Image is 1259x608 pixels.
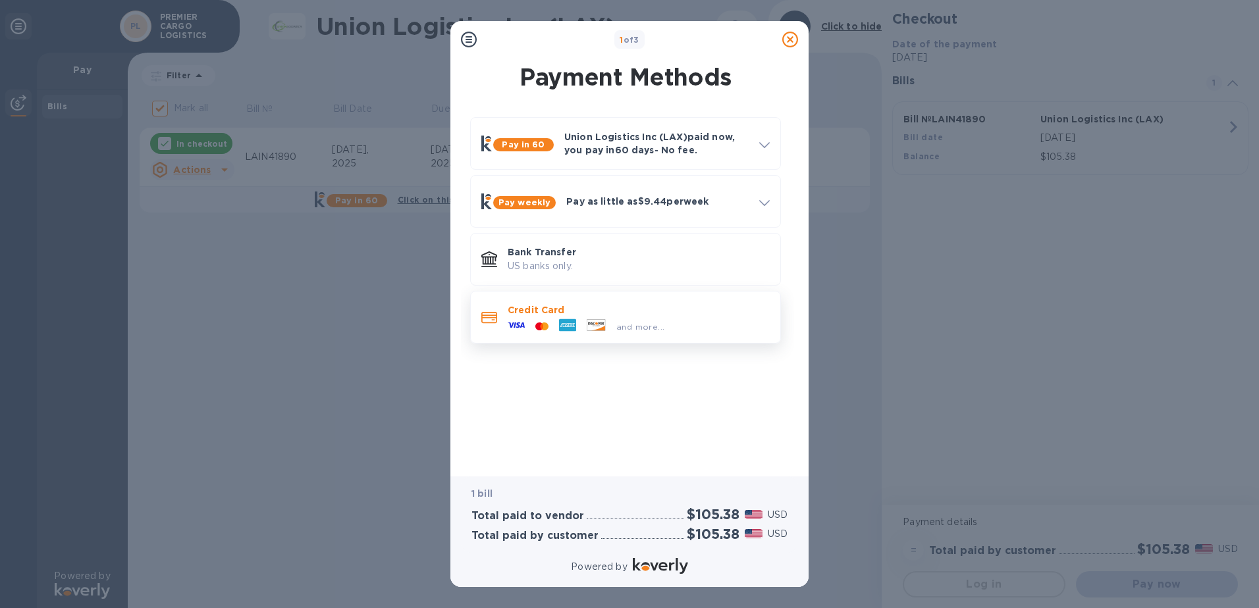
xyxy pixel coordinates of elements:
[687,506,739,522] h2: $105.38
[768,527,788,541] p: USD
[566,195,749,208] p: Pay as little as $9.44 per week
[471,488,493,499] b: 1 bill
[768,508,788,522] p: USD
[745,510,763,519] img: USD
[745,529,763,538] img: USD
[498,197,550,207] b: Pay weekly
[508,303,770,317] p: Credit Card
[508,259,770,273] p: US banks only.
[502,139,545,149] b: Pay in 60
[471,530,599,542] h3: Total paid by customer
[471,510,584,522] h3: Total paid to vendor
[468,63,784,91] h1: Payment Methods
[616,322,664,332] span: and more...
[687,526,739,542] h2: $105.38
[620,35,639,45] b: of 3
[508,245,770,259] p: Bank Transfer
[571,560,627,574] p: Powered by
[633,558,688,574] img: Logo
[564,130,749,157] p: Union Logistics Inc (LAX) paid now, you pay in 60 days - No fee.
[620,35,623,45] span: 1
